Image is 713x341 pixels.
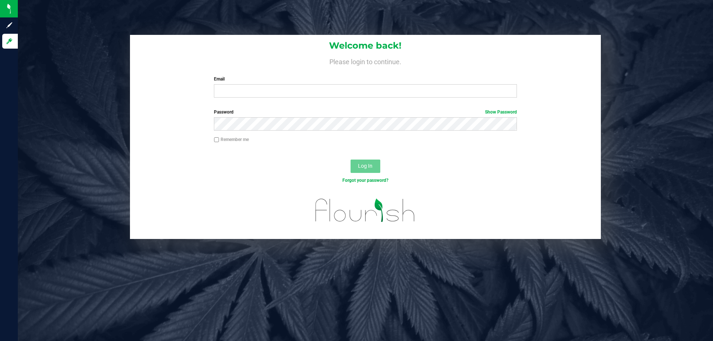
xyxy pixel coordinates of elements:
[214,137,219,142] input: Remember me
[358,163,372,169] span: Log In
[214,136,249,143] label: Remember me
[351,160,380,173] button: Log In
[306,191,424,229] img: flourish_logo.svg
[130,56,601,65] h4: Please login to continue.
[6,22,13,29] inline-svg: Sign up
[130,41,601,50] h1: Welcome back!
[6,37,13,45] inline-svg: Log in
[342,178,388,183] a: Forgot your password?
[214,76,517,82] label: Email
[214,109,234,115] span: Password
[485,109,517,115] a: Show Password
